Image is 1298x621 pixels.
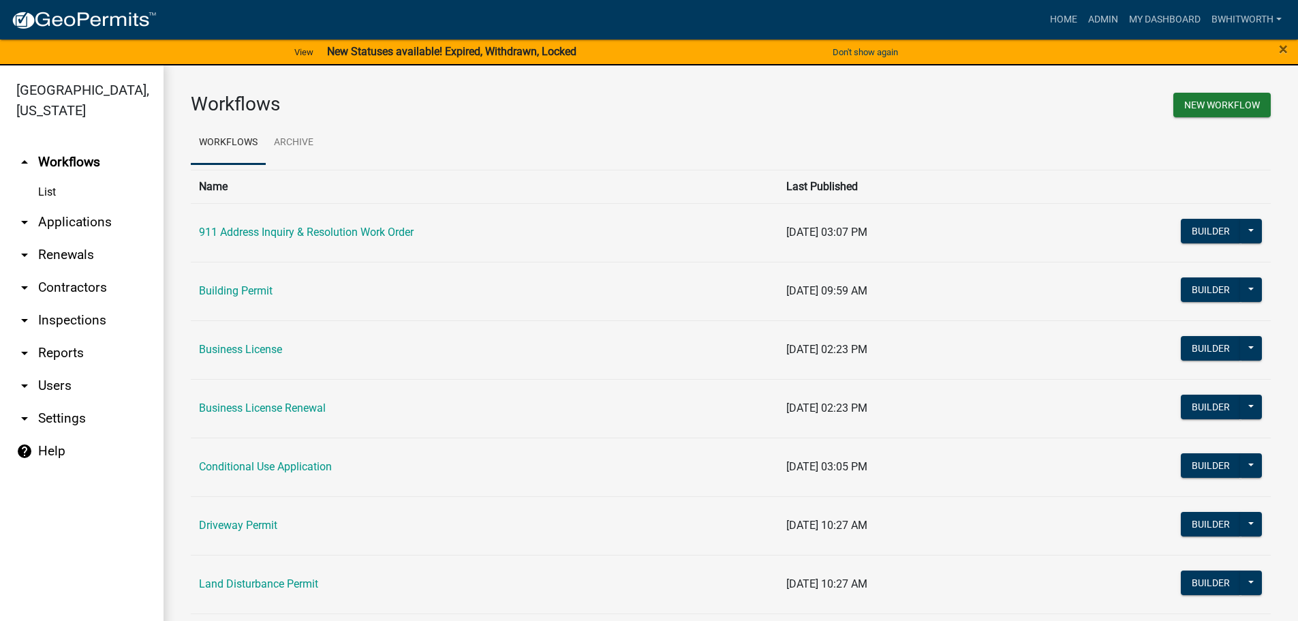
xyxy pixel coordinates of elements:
a: Admin [1083,7,1124,33]
i: arrow_drop_down [16,279,33,296]
button: Don't show again [827,41,903,63]
th: Name [191,170,778,203]
a: 911 Address Inquiry & Resolution Work Order [199,226,414,239]
i: arrow_drop_down [16,312,33,329]
a: Land Disturbance Permit [199,577,318,590]
a: Home [1045,7,1083,33]
button: Close [1279,41,1288,57]
strong: New Statuses available! Expired, Withdrawn, Locked [327,45,576,58]
a: Workflows [191,121,266,165]
a: View [289,41,319,63]
h3: Workflows [191,93,721,116]
button: New Workflow [1173,93,1271,117]
i: arrow_drop_down [16,247,33,263]
button: Builder [1181,571,1241,595]
span: [DATE] 02:23 PM [786,343,867,356]
a: BWhitworth [1206,7,1287,33]
span: [DATE] 09:59 AM [786,284,867,297]
span: [DATE] 03:05 PM [786,460,867,473]
span: × [1279,40,1288,59]
a: Business License [199,343,282,356]
span: [DATE] 10:27 AM [786,577,867,590]
i: arrow_drop_down [16,345,33,361]
a: Business License Renewal [199,402,326,414]
span: [DATE] 10:27 AM [786,519,867,532]
i: help [16,443,33,459]
i: arrow_drop_down [16,214,33,230]
button: Builder [1181,453,1241,478]
button: Builder [1181,277,1241,302]
i: arrow_drop_down [16,378,33,394]
button: Builder [1181,219,1241,243]
button: Builder [1181,395,1241,419]
button: Builder [1181,512,1241,536]
a: Building Permit [199,284,273,297]
span: [DATE] 03:07 PM [786,226,867,239]
a: My Dashboard [1124,7,1206,33]
i: arrow_drop_down [16,410,33,427]
a: Conditional Use Application [199,460,332,473]
i: arrow_drop_up [16,154,33,170]
a: Archive [266,121,322,165]
a: Driveway Permit [199,519,277,532]
span: [DATE] 02:23 PM [786,402,867,414]
button: Builder [1181,336,1241,361]
th: Last Published [778,170,1023,203]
